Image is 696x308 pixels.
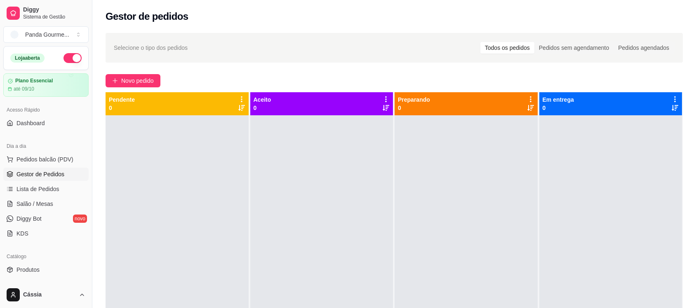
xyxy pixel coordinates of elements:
span: Complementos [16,280,55,289]
p: 0 [254,104,271,112]
div: Loja aberta [10,54,45,63]
p: Pendente [109,96,135,104]
span: Cássia [23,291,75,299]
h2: Gestor de pedidos [106,10,188,23]
span: Novo pedido [121,76,154,85]
span: plus [112,78,118,84]
p: 0 [109,104,135,112]
a: Lista de Pedidos [3,182,89,196]
p: 0 [398,104,430,112]
button: Select a team [3,26,89,43]
div: Pedidos agendados [614,42,674,54]
article: Plano Essencial [15,78,53,84]
p: Em entrega [543,96,574,104]
a: Produtos [3,263,89,276]
a: KDS [3,227,89,240]
span: Diggy [23,6,85,14]
div: Acesso Rápido [3,103,89,117]
span: Selecione o tipo dos pedidos [114,43,188,52]
div: Pedidos sem agendamento [534,42,614,54]
a: Complementos [3,278,89,291]
span: Salão / Mesas [16,200,53,208]
span: Dashboard [16,119,45,127]
a: Plano Essencialaté 09/10 [3,73,89,97]
span: Pedidos balcão (PDV) [16,155,73,163]
a: Dashboard [3,117,89,130]
span: Gestor de Pedidos [16,170,64,178]
span: Produtos [16,266,40,274]
p: 0 [543,104,574,112]
span: Lista de Pedidos [16,185,59,193]
span: Diggy Bot [16,215,42,223]
div: Dia a dia [3,140,89,153]
p: Aceito [254,96,271,104]
a: Gestor de Pedidos [3,168,89,181]
a: Diggy Botnovo [3,212,89,225]
article: até 09/10 [14,86,34,92]
div: Catálogo [3,250,89,263]
button: Novo pedido [106,74,160,87]
button: Pedidos balcão (PDV) [3,153,89,166]
div: Panda Gourme ... [25,30,69,39]
span: Sistema de Gestão [23,14,85,20]
p: Preparando [398,96,430,104]
button: Cássia [3,285,89,305]
div: Todos os pedidos [480,42,534,54]
a: Salão / Mesas [3,197,89,210]
span: KDS [16,229,28,238]
button: Alterar Status [63,53,82,63]
a: DiggySistema de Gestão [3,3,89,23]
